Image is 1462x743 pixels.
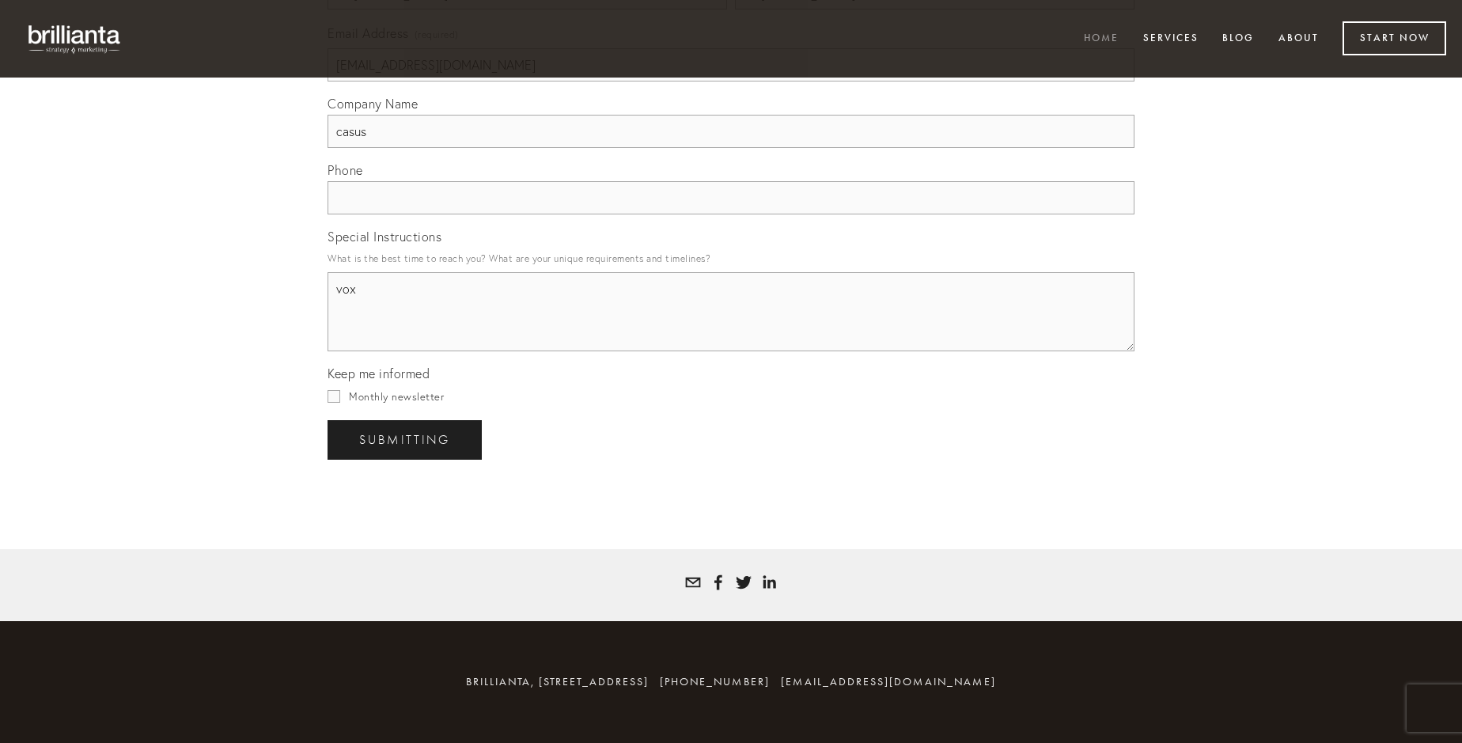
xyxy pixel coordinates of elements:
[660,675,770,688] span: [PHONE_NUMBER]
[328,229,441,245] span: Special Instructions
[359,433,450,447] span: Submitting
[710,574,726,590] a: Tatyana Bolotnikov White
[349,390,444,403] span: Monthly newsletter
[328,248,1134,269] p: What is the best time to reach you? What are your unique requirements and timelines?
[328,390,340,403] input: Monthly newsletter
[328,366,430,381] span: Keep me informed
[685,574,701,590] a: tatyana@brillianta.com
[781,675,996,688] a: [EMAIL_ADDRESS][DOMAIN_NAME]
[328,96,418,112] span: Company Name
[466,675,649,688] span: brillianta, [STREET_ADDRESS]
[736,574,752,590] a: Tatyana White
[328,272,1134,351] textarea: vox
[328,162,363,178] span: Phone
[1074,26,1129,52] a: Home
[328,420,482,460] button: SubmittingSubmitting
[761,574,777,590] a: Tatyana White
[16,16,134,62] img: brillianta - research, strategy, marketing
[1212,26,1264,52] a: Blog
[1133,26,1209,52] a: Services
[1268,26,1329,52] a: About
[1343,21,1446,55] a: Start Now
